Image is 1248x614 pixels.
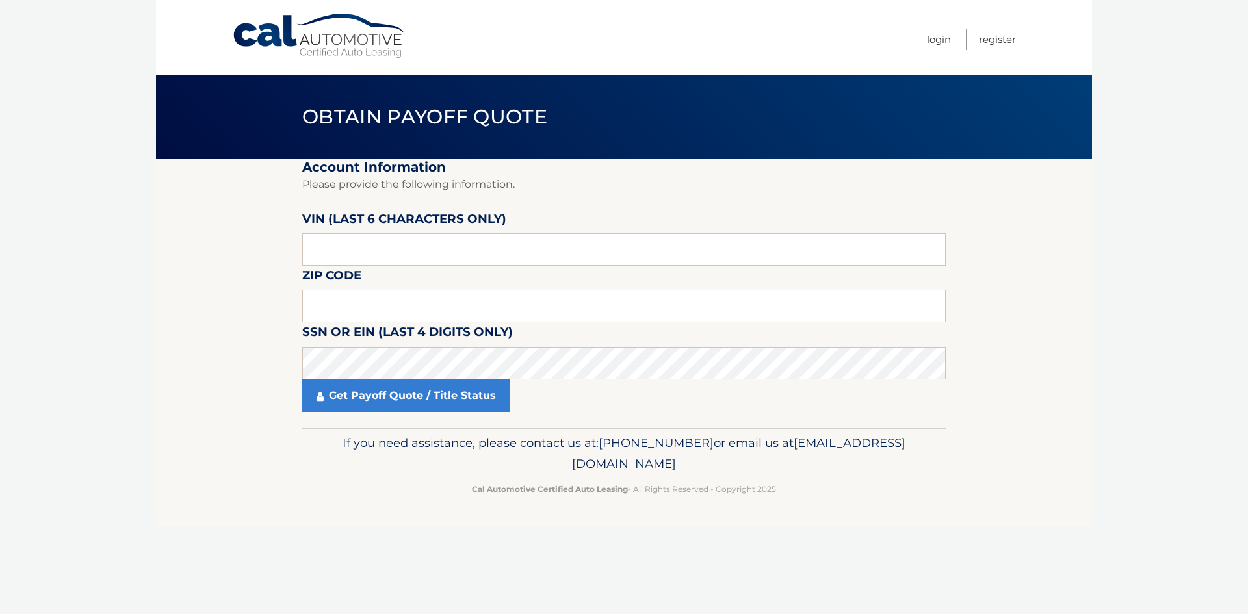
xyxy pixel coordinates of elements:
a: Login [927,29,951,50]
a: Get Payoff Quote / Title Status [302,379,510,412]
label: Zip Code [302,266,361,290]
p: - All Rights Reserved - Copyright 2025 [311,482,937,496]
span: Obtain Payoff Quote [302,105,547,129]
p: Please provide the following information. [302,175,946,194]
label: VIN (last 6 characters only) [302,209,506,233]
a: Cal Automotive [232,13,408,59]
a: Register [979,29,1016,50]
p: If you need assistance, please contact us at: or email us at [311,433,937,474]
span: [PHONE_NUMBER] [599,435,714,450]
strong: Cal Automotive Certified Auto Leasing [472,484,628,494]
h2: Account Information [302,159,946,175]
label: SSN or EIN (last 4 digits only) [302,322,513,346]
